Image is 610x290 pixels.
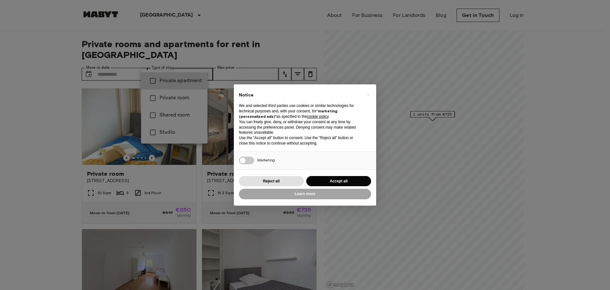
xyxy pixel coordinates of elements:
h2: Notice [239,92,361,98]
button: Close this notice [363,89,373,100]
span: × [367,91,369,98]
p: You can freely give, deny, or withdraw your consent at any time by accessing the preferences pane... [239,119,361,135]
span: Marketing [257,158,275,162]
button: Reject all [239,176,304,187]
strong: “marketing (personalized ads)” [239,109,337,119]
p: Use the “Accept all” button to consent. Use the “Reject all” button or close this notice to conti... [239,135,361,146]
a: cookie policy [307,114,329,119]
button: Learn more [239,189,371,199]
p: We and selected third parties use cookies or similar technologies for technical purposes and, wit... [239,103,361,119]
button: Accept all [306,176,371,187]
